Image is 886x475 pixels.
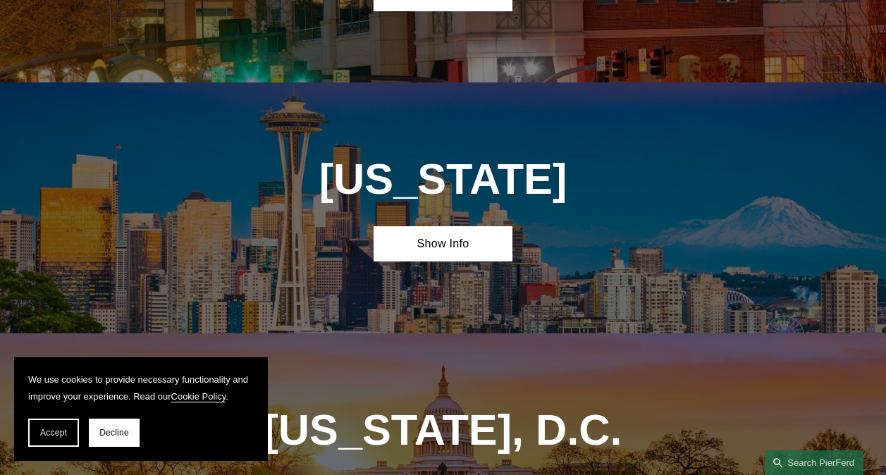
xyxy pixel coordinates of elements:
[765,450,863,475] a: Search this site
[89,419,140,447] button: Decline
[304,154,582,204] h1: [US_STATE]
[374,226,512,262] a: Show Info
[40,428,67,438] span: Accept
[235,405,651,455] h1: [US_STATE], D.C.
[171,391,226,402] a: Cookie Policy
[28,419,79,447] button: Accept
[14,357,268,461] section: Cookie banner
[99,428,129,438] span: Decline
[28,371,254,405] p: We use cookies to provide necessary functionality and improve your experience. Read our .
